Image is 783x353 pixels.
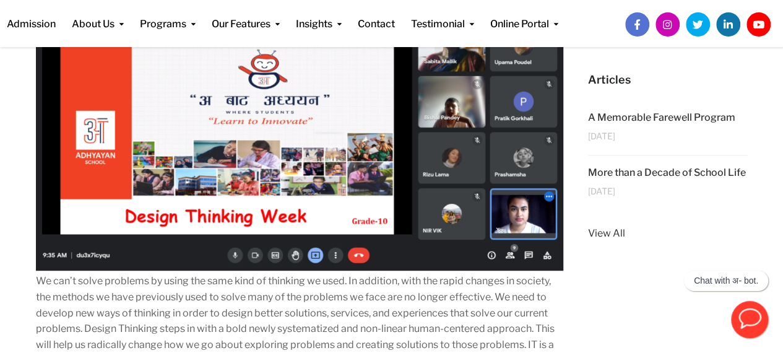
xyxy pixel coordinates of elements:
[588,225,748,242] a: View All
[588,131,615,141] span: [DATE]
[694,276,758,286] p: Chat with अ- bot.
[588,111,735,123] a: A Memorable Farewell Program
[588,167,746,178] a: More than a Decade of School Life
[588,186,615,196] span: [DATE]
[588,72,748,88] h5: Articles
